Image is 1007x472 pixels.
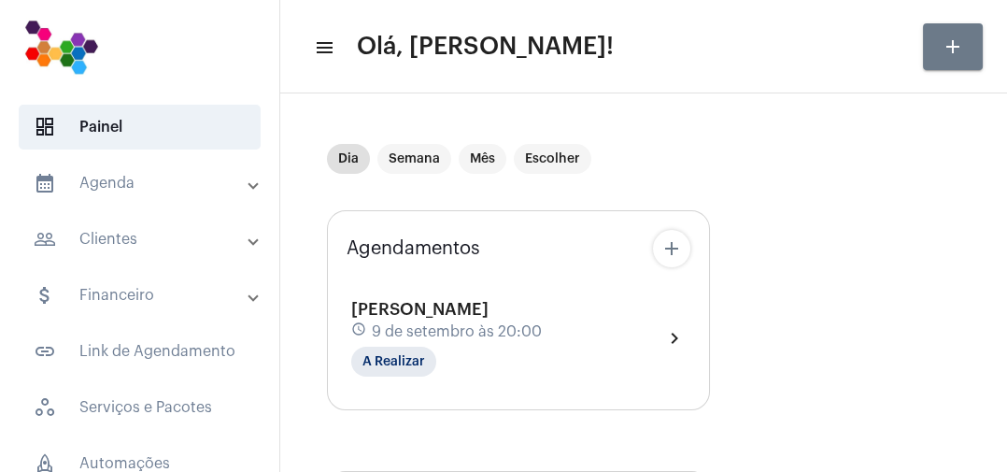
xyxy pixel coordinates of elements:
mat-icon: sidenav icon [314,36,333,59]
span: sidenav icon [34,116,56,138]
mat-icon: add [942,36,964,58]
span: sidenav icon [34,396,56,419]
span: Painel [19,105,261,150]
mat-icon: sidenav icon [34,284,56,307]
span: Serviços e Pacotes [19,385,261,430]
mat-icon: add [660,237,683,260]
mat-chip: Mês [459,144,506,174]
span: Olá, [PERSON_NAME]! [357,32,614,62]
mat-chip: Dia [327,144,370,174]
span: [PERSON_NAME] [351,301,489,318]
mat-chip: A Realizar [351,347,436,377]
mat-expansion-panel-header: sidenav iconFinanceiro [11,273,279,318]
span: Link de Agendamento [19,329,261,374]
mat-icon: sidenav icon [34,172,56,194]
mat-chip: Semana [377,144,451,174]
mat-panel-title: Agenda [34,172,249,194]
mat-icon: sidenav icon [34,228,56,250]
mat-panel-title: Financeiro [34,284,249,307]
mat-icon: schedule [351,322,368,342]
mat-expansion-panel-header: sidenav iconAgenda [11,161,279,206]
mat-chip: Escolher [514,144,591,174]
mat-panel-title: Clientes [34,228,249,250]
mat-icon: chevron_right [663,327,686,350]
span: 9 de setembro às 20:00 [372,323,542,340]
mat-expansion-panel-header: sidenav iconClientes [11,217,279,262]
span: Agendamentos [347,238,480,259]
mat-icon: sidenav icon [34,340,56,363]
img: 7bf4c2a9-cb5a-6366-d80e-59e5d4b2024a.png [15,9,107,84]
